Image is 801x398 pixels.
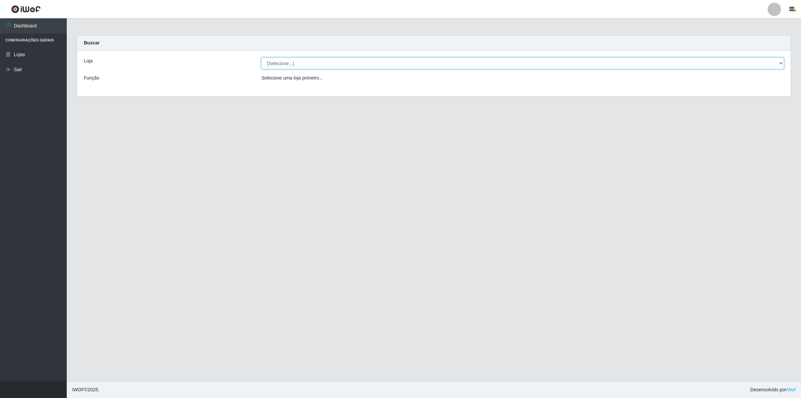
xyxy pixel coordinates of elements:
a: iWof [786,387,796,392]
span: IWOF [72,387,84,392]
i: Selecione uma loja primeiro... [261,75,323,81]
label: Loja [84,57,92,64]
strong: Buscar [84,40,99,45]
span: Desenvolvido por [750,386,796,393]
label: Função [84,75,99,82]
span: © 2025 . [72,386,99,393]
img: CoreUI Logo [11,5,41,13]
